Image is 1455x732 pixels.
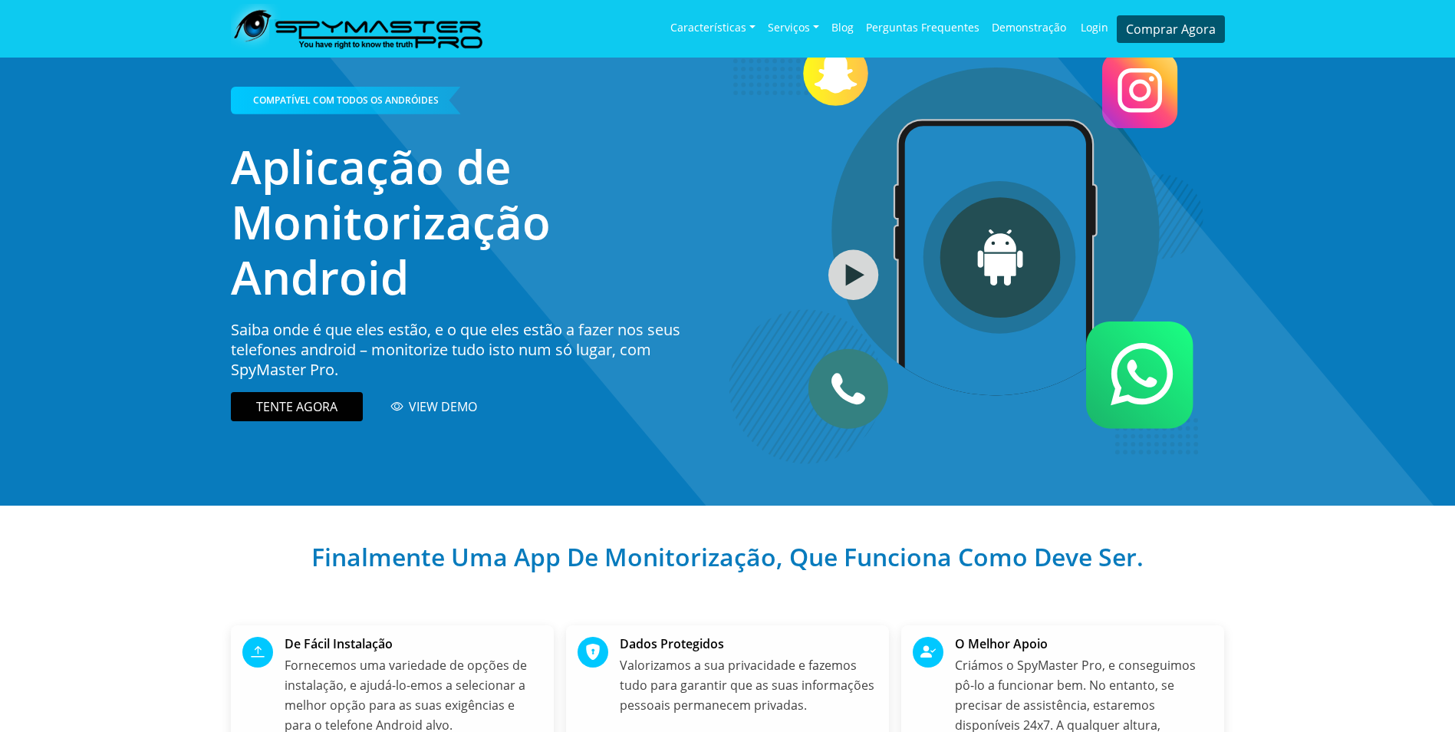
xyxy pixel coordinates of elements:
[1117,15,1225,43] a: Comprar Agora
[366,392,502,421] a: VIEW DEMO
[34,11,73,25] span: Ajuda
[986,5,1072,50] a: Demonstração
[231,4,482,54] img: SpymasterPro
[620,637,877,651] h5: Dados Protegidos
[231,542,1225,572] h2: Finalmente uma App de Monitorização, Que Funciona Como Deve Ser.
[231,139,709,305] h1: Aplicação de Monitorização Android
[231,320,709,380] p: Saiba onde é que eles estão, e o que eles estão a fazer nos seus telefones android – monitorize t...
[825,5,860,50] a: Blog
[762,5,825,53] a: Serviços
[620,655,877,715] p: Valorizamos a sua privacidade e fazemos tudo para garantir que as suas informações pessoais perma...
[285,637,542,651] h5: De Fácil Instalação
[1072,5,1117,50] a: Login
[860,5,986,50] a: Perguntas frequentes
[955,637,1213,651] h5: O Melhor Apoio
[664,5,762,53] a: Características
[231,87,461,114] div: Compatível com todos os Andróides
[231,392,363,421] a: TENTE AGORA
